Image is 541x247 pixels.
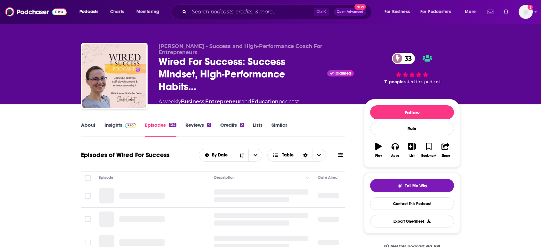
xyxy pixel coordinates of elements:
a: 33 [392,53,415,64]
button: open menu [248,149,262,161]
div: A weekly podcast [158,98,299,106]
span: Toggle select row [85,216,91,222]
a: Lists [253,122,262,137]
button: List [404,139,420,162]
img: Podchaser - Follow, Share and Rate Podcasts [5,6,67,18]
span: , [204,99,205,105]
button: Share [437,139,454,162]
span: Table [282,153,294,157]
span: and [241,99,251,105]
div: Description [214,174,235,181]
button: open menu [199,153,235,157]
a: Entrepreneur [205,99,241,105]
img: User Profile [519,5,533,19]
button: Choose View [267,149,326,162]
a: Charts [106,7,128,17]
img: Podchaser Pro [125,123,136,128]
a: Reviews9 [185,122,211,137]
div: Search podcasts, credits, & more... [178,4,378,19]
button: open menu [132,7,167,17]
button: Column Actions [304,174,311,182]
a: Show notifications dropdown [501,6,511,17]
h2: Choose List sort [199,149,262,162]
input: Search podcasts, credits, & more... [189,7,314,17]
a: Contact This Podcast [370,197,454,210]
a: InsightsPodchaser Pro [104,122,136,137]
span: [PERSON_NAME] - Success and High-Performance Coach For Entrepreneurs [158,43,322,55]
a: Business [181,99,204,105]
div: Play [375,154,382,158]
button: Apps [387,139,403,162]
span: Ctrl K [314,8,329,16]
span: For Podcasters [420,7,451,16]
button: Open AdvancedNew [334,8,366,16]
div: Rate [370,122,454,135]
button: Follow [370,105,454,119]
a: Credits2 [220,122,244,137]
img: tell me why sparkle [397,183,402,188]
img: Wired For Success: Success Mindset, High-Performance Habits, and Business Success for Entrepreneurs [82,44,146,108]
span: Logged in as notablypr2 [519,5,533,19]
span: 33 [398,53,415,64]
a: Similar [271,122,287,137]
span: Charts [110,7,124,16]
span: Tell Me Why [405,183,427,188]
button: Export One-Sheet [370,215,454,227]
span: More [465,7,476,16]
div: 2 [240,123,244,127]
button: open menu [75,7,107,17]
button: tell me why sparkleTell Me Why [370,179,454,192]
span: rated this podcast [404,79,441,84]
span: Claimed [335,72,351,75]
div: Date Aired [318,174,338,181]
div: Sort Direction [299,149,312,161]
span: For Business [384,7,410,16]
button: open menu [460,7,484,17]
span: Podcasts [79,7,98,16]
div: 33 11 peoplerated this podcast [364,43,460,94]
span: By Date [212,153,230,157]
div: Bookmark [421,154,436,158]
h1: Episodes of Wired For Success [81,151,170,159]
a: Show notifications dropdown [485,6,496,17]
span: 11 people [384,79,404,84]
span: Toggle select row [85,193,91,199]
span: New [354,4,366,10]
button: Sort Direction [235,149,248,161]
div: 9 [207,123,211,127]
button: Play [370,139,387,162]
a: Episodes314 [145,122,176,137]
button: Bookmark [420,139,437,162]
div: Episode [99,174,113,181]
span: Monitoring [136,7,159,16]
a: Education [251,99,279,105]
span: Toggle select row [85,240,91,245]
button: Show profile menu [519,5,533,19]
div: Apps [391,154,400,158]
div: Share [441,154,450,158]
button: open menu [416,7,460,17]
div: List [409,154,415,158]
span: Open Advanced [337,10,363,13]
div: 314 [169,123,176,127]
a: About [81,122,95,137]
button: open menu [380,7,418,17]
svg: Add a profile image [528,5,533,10]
